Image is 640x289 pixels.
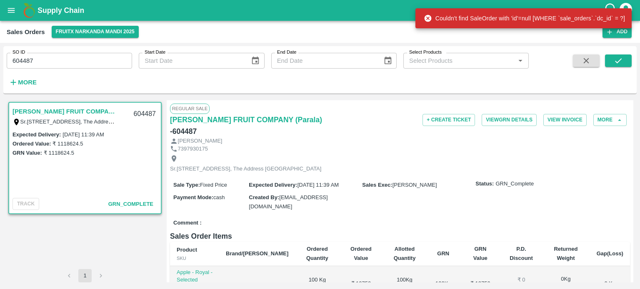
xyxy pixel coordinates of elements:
button: More [7,75,39,89]
label: ₹ 1118624.5 [44,150,74,156]
input: End Date [271,53,377,69]
span: [EMAIL_ADDRESS][DOMAIN_NAME] [249,194,327,210]
label: Ordered Value: [12,141,51,147]
label: Start Date [145,49,165,56]
a: [PERSON_NAME] FRUIT COMPANY (Parala) [170,114,322,126]
b: Allotted Quantity [394,246,416,261]
a: [PERSON_NAME] FRUIT COMPANY (Parala) [12,106,117,117]
a: Supply Chain [37,5,604,16]
b: Ordered Quantity [306,246,328,261]
span: [DATE] 11:39 AM [297,182,339,188]
b: Returned Weight [554,246,577,261]
label: Sale Type : [173,182,200,188]
span: Fixed Price [200,182,227,188]
label: Created By : [249,194,279,200]
b: Supply Chain [37,6,84,15]
button: page 1 [78,269,92,282]
h6: Sales Order Items [170,230,630,242]
input: Select Products [406,55,512,66]
p: [PERSON_NAME] [178,137,222,145]
label: End Date [277,49,296,56]
strong: More [18,79,37,86]
div: 100 Kg [433,280,453,288]
label: Expected Delivery : [249,182,297,188]
label: Sr.[STREET_ADDRESS], The Address [GEOGRAPHIC_DATA] [20,118,172,125]
b: GRN Value [473,246,487,261]
button: View Invoice [543,114,587,126]
p: 7397930175 [178,145,208,153]
b: GRN [437,250,449,257]
b: Brand/[PERSON_NAME] [226,250,288,257]
label: Expected Delivery : [12,131,61,138]
span: [PERSON_NAME] [392,182,437,188]
b: Ordered Value [350,246,372,261]
input: Start Date [139,53,244,69]
button: Add [602,26,632,38]
div: ₹ 0 [507,276,535,284]
div: 604487 [129,104,161,124]
button: Choose date [380,53,396,69]
img: logo [21,2,37,19]
button: More [593,114,627,126]
button: ViewGRN Details [482,114,537,126]
div: account of current user [618,2,633,19]
b: Gap(Loss) [597,250,623,257]
button: Open [515,55,526,66]
p: Sr.[STREET_ADDRESS], The Address [GEOGRAPHIC_DATA] [170,165,321,173]
label: Sales Exec : [362,182,392,188]
b: P.D. Discount [510,246,533,261]
div: customer-support [604,3,618,18]
div: Couldn't find SaleOrder with 'id'=null [WHERE `sale_orders`.`dc_id` = ?] [424,11,625,26]
label: Payment Mode : [173,194,213,200]
span: GRN_Complete [108,201,153,207]
button: open drawer [2,1,21,20]
button: Choose date [247,53,263,69]
input: Enter SO ID [7,53,132,69]
div: Sales Orders [7,27,45,37]
label: [DATE] 11:39 AM [62,131,104,138]
div: SKU [177,254,212,262]
label: ₹ 1118624.5 [52,141,83,147]
span: Regular Sale [170,104,210,114]
h6: - 604487 [170,126,197,137]
label: SO ID [12,49,25,56]
p: Apple - Royal - Selected [177,269,212,284]
span: GRN_Complete [495,180,534,188]
nav: pagination navigation [61,269,109,282]
b: Product [177,247,197,253]
label: Comment : [173,219,202,227]
label: GRN Value: [12,150,42,156]
button: + Create Ticket [422,114,475,126]
label: Select Products [409,49,442,56]
button: Select DC [52,26,139,38]
label: Status: [475,180,494,188]
span: cash [213,194,225,200]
